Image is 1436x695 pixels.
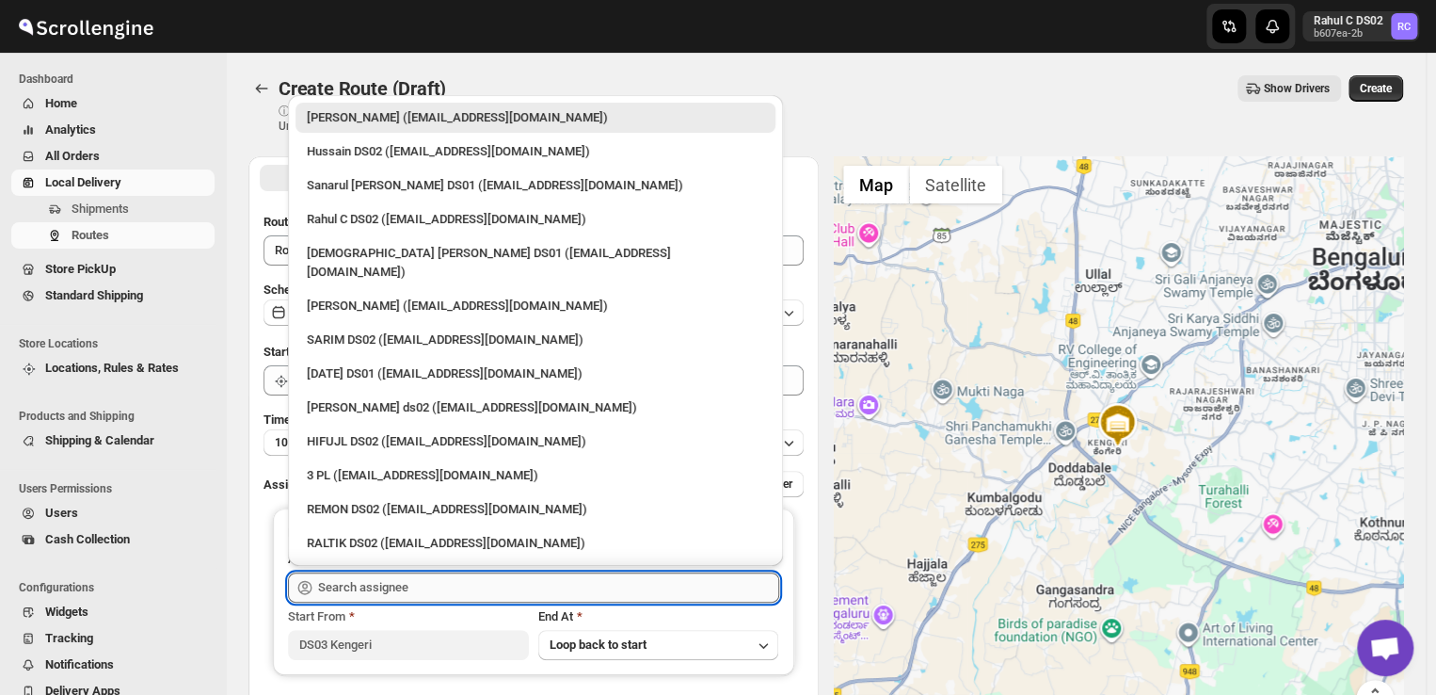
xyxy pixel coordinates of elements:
button: Shipping & Calendar [11,428,215,454]
div: SARIM DS02 ([EMAIL_ADDRESS][DOMAIN_NAME]) [307,331,764,349]
img: ScrollEngine [15,3,156,50]
li: HIFUJL DS02 (cepali9173@intady.com) [288,423,783,457]
span: Local Delivery [45,175,121,189]
button: User menu [1302,11,1419,41]
li: RALTIK DS02 (cecih54531@btcours.com) [288,525,783,558]
span: Add More Driver [710,477,792,492]
div: [DATE] DS01 ([EMAIL_ADDRESS][DOMAIN_NAME]) [307,364,764,383]
button: Routes [11,222,215,249]
button: 10 minutes [263,429,804,456]
li: Rahul Chopra (pukhraj@home-run.co) [288,103,783,133]
p: ⓘ Shipments can also be added from Shipments menu Unrouted tab [279,104,575,134]
button: Show street map [843,166,909,203]
div: [PERSON_NAME] ([EMAIL_ADDRESS][DOMAIN_NAME]) [307,297,764,315]
span: Dashboard [19,72,216,87]
div: RALTIK DS02 ([EMAIL_ADDRESS][DOMAIN_NAME]) [307,534,764,553]
span: All Orders [45,149,100,163]
li: Hussain DS02 (jarav60351@abatido.com) [288,133,783,167]
span: Assign to [263,477,314,492]
span: Widgets [45,605,88,619]
span: Show Drivers [1264,81,1330,96]
text: RC [1397,21,1411,33]
div: [PERSON_NAME] ([EMAIL_ADDRESS][DOMAIN_NAME]) [307,108,764,127]
button: All Route Options [260,165,532,191]
div: End At [538,607,779,626]
input: Eg: Bengaluru Route [263,235,804,266]
span: Tracking [45,631,93,645]
span: Home [45,96,77,110]
button: All Orders [11,143,215,170]
button: Home [11,90,215,117]
li: Raja DS01 (gasecig398@owlny.com) [288,355,783,389]
button: Notifications [11,652,215,678]
button: Shipments [11,196,215,222]
button: Create [1348,75,1403,102]
span: Create [1360,81,1392,96]
button: Widgets [11,599,215,625]
div: REMON DS02 ([EMAIL_ADDRESS][DOMAIN_NAME]) [307,500,764,519]
span: Users Permissions [19,481,216,496]
button: Loop back to start [538,630,779,660]
div: [PERSON_NAME] ds02 ([EMAIL_ADDRESS][DOMAIN_NAME]) [307,398,764,417]
button: Cash Collection [11,526,215,553]
div: [DEMOGRAPHIC_DATA] [PERSON_NAME] DS01 ([EMAIL_ADDRESS][DOMAIN_NAME]) [307,244,764,282]
button: Analytics [11,117,215,143]
li: Rashidul ds02 (vaseno4694@minduls.com) [288,389,783,423]
span: Users [45,506,78,520]
button: Show Drivers [1237,75,1341,102]
div: Open chat [1357,620,1413,676]
div: 3 PL ([EMAIL_ADDRESS][DOMAIN_NAME]) [307,466,764,485]
p: Rahul C DS02 [1314,13,1383,28]
li: 3 PL (hello@home-run.co) [288,457,783,491]
li: Islam Laskar DS01 (vixib74172@ikowat.com) [288,234,783,287]
div: Rahul C DS02 ([EMAIL_ADDRESS][DOMAIN_NAME]) [307,210,764,229]
span: Locations, Rules & Rates [45,361,179,375]
span: Start From [288,609,345,623]
input: Search assignee [318,573,779,603]
span: Standard Shipping [45,288,143,302]
li: Sanarul Haque DS01 (fefifag638@adosnan.com) [288,167,783,201]
li: REMON DS02 (kesame7468@btcours.com) [288,491,783,525]
li: SARIM DS02 (xititor414@owlny.com) [288,321,783,355]
button: [DATE]|[DATE] [263,299,804,326]
li: Vikas Rathod (lolegiy458@nalwan.com) [288,287,783,321]
p: b607ea-2b [1314,28,1383,40]
button: Tracking [11,625,215,652]
div: HIFUJL DS02 ([EMAIL_ADDRESS][DOMAIN_NAME]) [307,432,764,451]
span: Create Route (Draft) [279,77,446,100]
span: Route Name [263,215,329,229]
span: Analytics [45,122,96,137]
span: Cash Collection [45,532,130,546]
span: Start Location (Warehouse) [263,345,412,359]
span: Scheduled for [263,283,339,297]
span: Notifications [45,657,114,671]
span: Rahul C DS02 [1391,13,1417,40]
button: Show satellite imagery [909,166,1002,203]
li: Sangam DS01 (relov34542@lassora.com) [288,558,783,592]
div: Sanarul [PERSON_NAME] DS01 ([EMAIL_ADDRESS][DOMAIN_NAME]) [307,176,764,195]
span: Store PickUp [45,262,116,276]
li: Rahul C DS02 (rahul.chopra@home-run.co) [288,201,783,234]
button: Locations, Rules & Rates [11,355,215,381]
span: Shipments [72,202,129,216]
span: Products and Shipping [19,409,216,424]
button: Routes [248,75,275,102]
span: Store Locations [19,336,216,351]
span: Configurations [19,580,216,595]
span: 10 minutes [275,435,331,450]
span: Routes [72,228,109,242]
span: Loop back to start [550,638,646,652]
button: Users [11,500,215,526]
div: Hussain DS02 ([EMAIL_ADDRESS][DOMAIN_NAME]) [307,142,764,161]
span: Time Per Stop [263,412,340,427]
span: Shipping & Calendar [45,433,154,447]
